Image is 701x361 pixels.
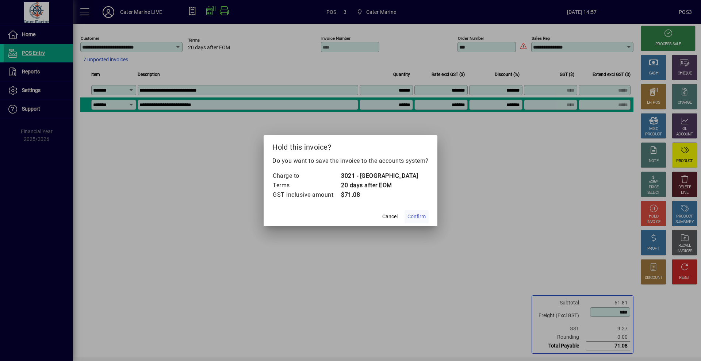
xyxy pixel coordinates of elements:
span: Cancel [382,213,398,220]
p: Do you want to save the invoice to the accounts system? [272,157,429,165]
td: 20 days after EOM [341,181,418,190]
button: Cancel [378,210,402,223]
span: Confirm [407,213,426,220]
td: $71.08 [341,190,418,200]
td: 3021 - [GEOGRAPHIC_DATA] [341,171,418,181]
td: GST inclusive amount [272,190,341,200]
h2: Hold this invoice? [264,135,437,156]
td: Charge to [272,171,341,181]
button: Confirm [405,210,429,223]
td: Terms [272,181,341,190]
